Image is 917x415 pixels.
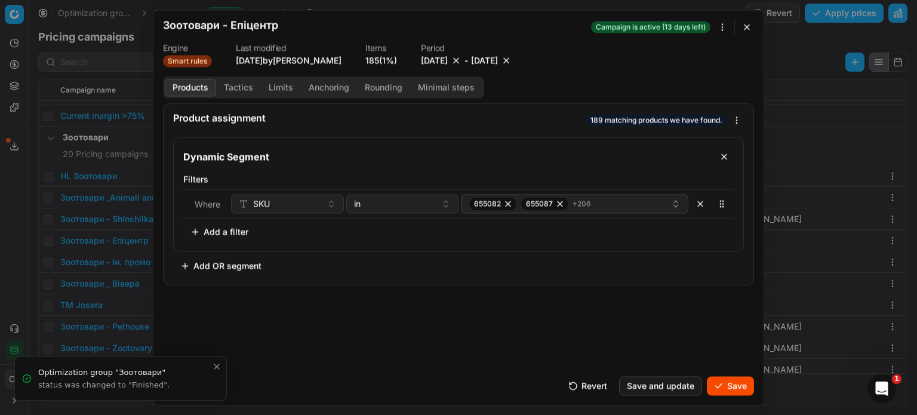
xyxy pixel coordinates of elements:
label: Filters [183,173,734,185]
div: Product assignment [173,113,583,122]
span: SKU [253,198,270,210]
a: 185(1%) [365,54,397,66]
span: Campaign is active (13 days left) [591,21,710,33]
span: Where [195,199,220,209]
input: Segment [181,147,710,166]
span: + 206 [573,199,590,208]
span: 655087 [526,199,553,208]
span: [DATE] by [PERSON_NAME] [236,55,341,65]
button: Anchoring [301,79,357,96]
button: [DATE] [471,54,498,66]
dt: Period [421,44,512,52]
button: Minimal steps [410,79,482,96]
button: Cancel [163,376,206,395]
button: [DATE] [421,54,448,66]
dt: Items [365,44,397,52]
button: Rounding [357,79,410,96]
iframe: Intercom live chat [867,374,896,403]
span: in [354,198,361,210]
button: Limits [261,79,301,96]
button: Add OR segment [173,256,269,275]
button: Products [165,79,216,96]
button: Tactics [216,79,261,96]
button: 655082655087+206 [461,194,688,213]
span: 655082 [474,199,501,208]
dt: Engine [163,44,212,52]
span: Smart rules [163,55,212,67]
span: 1 [892,374,901,384]
button: Revert [561,376,614,395]
button: Save [707,376,754,395]
dt: Last modified [236,44,341,52]
span: - [464,54,469,66]
h2: Зоотовари - Епіцентр [163,20,278,30]
button: Save and update [619,376,702,395]
span: 189 matching products we have found. [586,114,727,126]
button: Add a filter [183,222,256,241]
